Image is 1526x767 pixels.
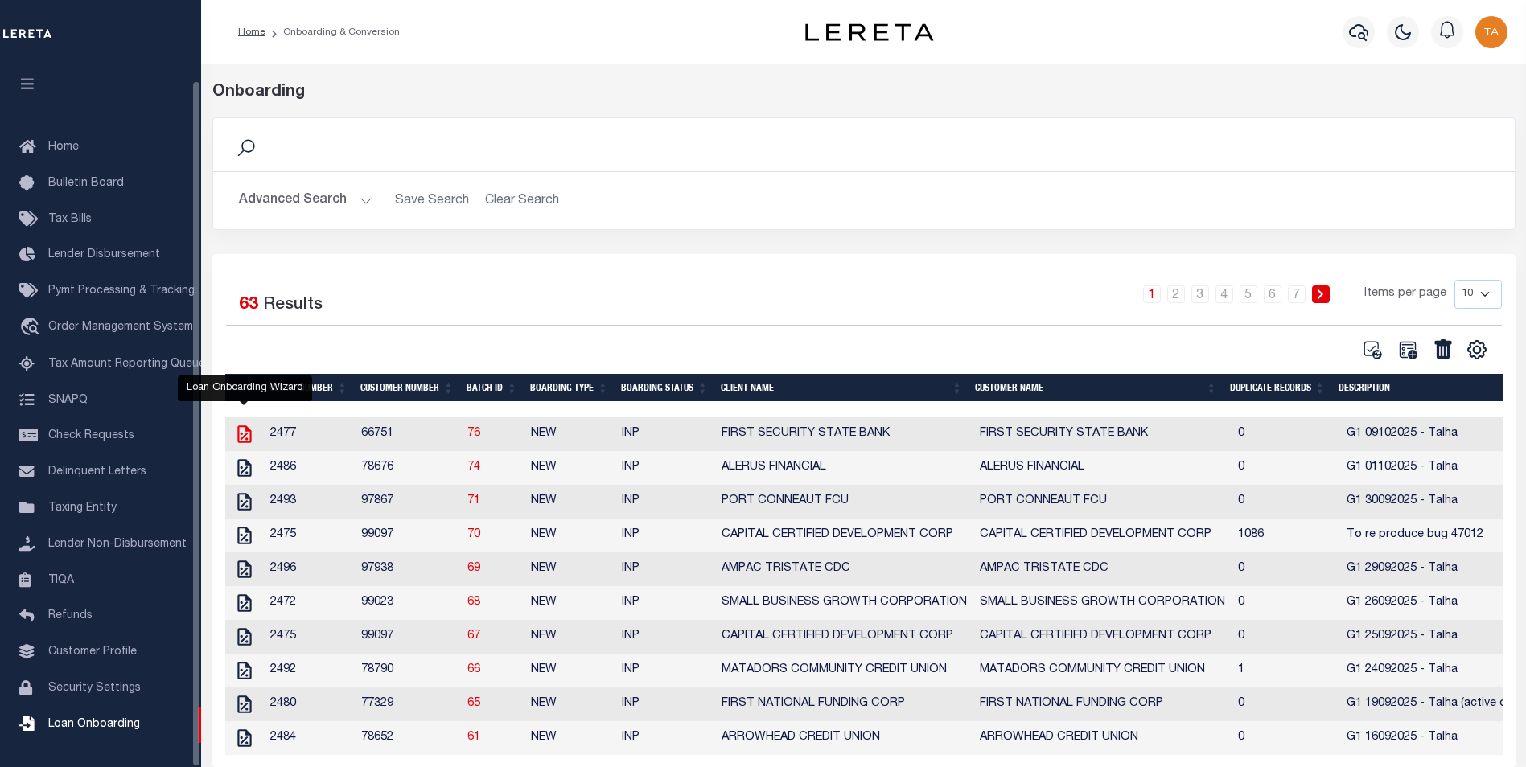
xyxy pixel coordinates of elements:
[973,687,1232,721] td: FIRST NATIONAL FUNDING CORP
[1143,285,1161,303] a: 1
[354,374,460,401] th: Customer Number: activate to sort column ascending
[264,451,355,485] td: 2486
[355,687,461,721] td: 77329
[264,485,355,519] td: 2493
[1232,485,1340,519] td: 0
[265,25,400,39] li: Onboarding & Conversion
[467,563,480,574] a: 69
[48,285,195,297] span: Pymt Processing & Tracking
[715,519,973,552] td: CAPITAL CERTIFIED DEVELOPMENT CORP
[524,654,615,687] td: NEW
[973,451,1232,485] td: ALERUS FINANCIAL
[48,394,88,405] span: SNAPQ
[524,485,615,519] td: NEW
[715,417,973,451] td: FIRST SECURITY STATE BANK
[715,721,973,755] td: ARROWHEAD CREDIT UNION
[973,485,1232,519] td: PORT CONNEAUT FCU
[715,485,973,519] td: PORT CONNEAUT FCU
[264,552,355,586] td: 2496
[1232,687,1340,721] td: 0
[263,293,323,318] label: Results
[355,485,461,519] td: 97867
[1167,285,1185,303] a: 2
[467,732,480,743] a: 61
[264,654,355,687] td: 2492
[1232,654,1340,687] td: 1
[48,574,74,585] span: TIQA
[355,586,461,620] td: 99023
[355,721,461,755] td: 78652
[48,719,140,730] span: Loan Onboarding
[239,185,372,216] button: Advanced Search
[615,721,715,755] td: INP
[467,698,480,709] a: 65
[178,375,312,401] div: Loan Onboarding Wizard
[48,359,205,370] span: Tax Amount Reporting Queue
[1191,285,1209,303] a: 3
[48,610,93,621] span: Refunds
[467,461,480,473] a: 74
[715,586,973,620] td: SMALL BUSINESS GROWTH CORPORATION
[615,654,715,687] td: INP
[264,586,355,620] td: 2472
[524,552,615,586] td: NEW
[467,597,480,608] a: 68
[355,620,461,654] td: 99097
[973,586,1232,620] td: SMALL BUSINESS GROWTH CORPORATION
[239,297,258,314] span: 63
[615,417,715,451] td: INP
[615,451,715,485] td: INP
[615,687,715,721] td: INP
[1232,451,1340,485] td: 0
[355,417,461,451] td: 66751
[48,646,137,658] span: Customer Profile
[524,586,615,620] td: NEW
[715,552,973,586] td: AMPAC TRISTATE CDC
[1475,16,1507,48] img: svg+xml;base64,PHN2ZyB4bWxucz0iaHR0cDovL3d3dy53My5vcmcvMjAwMC9zdmciIHBvaW50ZXItZXZlbnRzPSJub25lIi...
[715,687,973,721] td: FIRST NATIONAL FUNDING CORP
[48,142,79,153] span: Home
[615,374,714,401] th: Boarding Status: activate to sort column ascending
[48,322,193,333] span: Order Management System
[524,620,615,654] td: NEW
[467,529,480,540] a: 70
[467,664,480,675] a: 66
[467,495,480,507] a: 71
[264,721,355,755] td: 2484
[1224,374,1332,401] th: Duplicate Records: activate to sort column ascending
[48,214,92,225] span: Tax Bills
[615,485,715,519] td: INP
[1232,552,1340,586] td: 0
[715,451,973,485] td: ALERUS FINANCIAL
[467,428,480,439] a: 76
[805,23,934,41] img: logo-dark.svg
[264,687,355,721] td: 2480
[969,374,1223,401] th: Customer Name: activate to sort column ascending
[19,318,45,338] i: travel_explore
[973,654,1232,687] td: MATADORS COMMUNITY CREDIT UNION
[212,80,1516,105] div: Onboarding
[355,451,461,485] td: 78676
[355,654,461,687] td: 78790
[1264,285,1281,303] a: 6
[48,539,187,550] span: Lender Non-Disbursement
[48,430,134,441] span: Check Requests
[715,654,973,687] td: MATADORS COMMUNITY CREDIT UNION
[973,721,1232,755] td: ARROWHEAD CREDIT UNION
[973,519,1232,552] td: CAPITAL CERTIFIED DEVELOPMENT CORP
[264,620,355,654] td: 2475
[715,620,973,654] td: CAPITAL CERTIFIED DEVELOPMENT CORP
[615,519,715,552] td: INP
[973,417,1232,451] td: FIRST SECURITY STATE BANK
[263,374,354,401] th: Client Number: activate to sort column ascending
[1332,374,1520,401] th: Description: activate to sort column ascending
[1232,586,1340,620] td: 0
[524,519,615,552] td: NEW
[524,721,615,755] td: NEW
[264,519,355,552] td: 2475
[714,374,969,401] th: Client Name: activate to sort column ascending
[1232,721,1340,755] td: 0
[615,586,715,620] td: INP
[1232,519,1340,552] td: 1086
[1288,285,1306,303] a: 7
